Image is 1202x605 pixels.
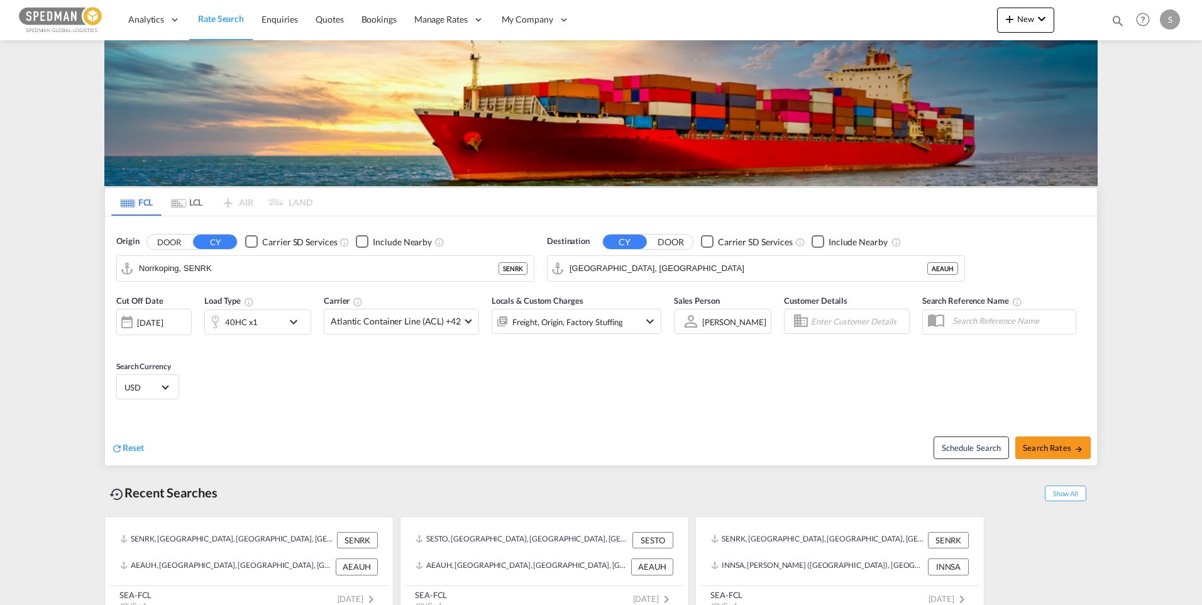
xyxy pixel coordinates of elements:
button: DOOR [649,235,693,249]
span: [DATE] [929,594,969,604]
span: Help [1132,9,1154,30]
button: CY [193,235,237,249]
div: Origin DOOR CY Checkbox No InkUnchecked: Search for CY (Container Yard) services for all selected... [105,216,1097,465]
md-icon: icon-plus 400-fg [1002,11,1017,26]
input: Enter Customer Details [811,312,905,331]
span: Quotes [316,14,343,25]
div: 40HC x1icon-chevron-down [204,309,311,335]
md-checkbox: Checkbox No Ink [812,235,888,248]
img: c12ca350ff1b11efb6b291369744d907.png [19,6,104,34]
div: SENRK, Norrkoping, Sweden, Northern Europe, Europe [711,532,925,548]
div: S [1160,9,1180,30]
div: Include Nearby [373,236,432,248]
span: Customer Details [784,296,847,306]
md-icon: icon-refresh [111,443,123,454]
md-select: Sales Person: Sven Sjostrand [701,313,768,331]
button: Search Ratesicon-arrow-right [1015,436,1091,459]
span: [DATE] [338,594,378,604]
md-icon: icon-magnify [1111,14,1125,28]
div: icon-refreshReset [111,441,144,455]
div: INNSA, Jawaharlal Nehru (Nhava Sheva), India, Indian Subcontinent, Asia Pacific [711,558,925,575]
md-datepicker: Select [116,334,126,351]
md-icon: Unchecked: Ignores neighbouring ports when fetching rates.Checked : Includes neighbouring ports w... [434,237,444,247]
div: Freight Origin Factory Stuffing [512,313,623,331]
div: SESTO [632,532,673,548]
md-icon: The selected Trucker/Carrierwill be displayed in the rate results If the rates are from another f... [353,297,363,307]
span: Reset [123,442,144,453]
md-icon: icon-backup-restore [109,487,124,502]
md-icon: icon-arrow-right [1074,445,1083,453]
md-icon: Unchecked: Ignores neighbouring ports when fetching rates.Checked : Includes neighbouring ports w... [891,237,901,247]
div: Freight Origin Factory Stuffingicon-chevron-down [492,309,661,334]
div: SEA-FCL [710,589,742,601]
span: Bookings [361,14,397,25]
button: CY [603,235,647,249]
md-checkbox: Checkbox No Ink [701,235,793,248]
div: Carrier SD Services [262,236,337,248]
div: Help [1132,9,1160,31]
input: Search Reference Name [946,311,1076,330]
md-icon: icon-chevron-down [286,314,307,330]
span: Origin [116,235,139,248]
div: Recent Searches [104,479,223,507]
div: AEAUH [927,262,958,275]
div: SENRK [499,262,527,275]
div: AEAUH, Abu Dhabi, United Arab Emirates, Middle East, Middle East [120,558,333,575]
span: Search Reference Name [922,296,1022,306]
div: SEA-FCL [415,589,447,601]
md-icon: icon-chevron-down [642,314,658,329]
span: Sales Person [674,296,720,306]
div: AEAUH, Abu Dhabi, United Arab Emirates, Middle East, Middle East [416,558,628,575]
div: SESTO, Stockholm, Sweden, Northern Europe, Europe [416,532,629,548]
div: Include Nearby [829,236,888,248]
input: Search by Port [139,259,499,278]
span: Search Currency [116,362,171,371]
md-icon: Your search will be saved by the below given name [1012,297,1022,307]
div: [PERSON_NAME] [702,317,766,327]
md-input-container: Abu Dhabi, AEAUH [548,256,964,281]
span: Load Type [204,296,254,306]
span: Locals & Custom Charges [492,296,583,306]
md-input-container: Norrkoping, SENRK [117,256,534,281]
button: Note: By default Schedule search will only considerorigin ports, destination ports and cut off da... [934,436,1009,459]
span: Show All [1045,486,1086,501]
span: Enquiries [262,14,298,25]
button: icon-plus 400-fgNewicon-chevron-down [997,8,1054,33]
md-tab-item: FCL [111,188,162,216]
span: Analytics [128,13,164,26]
span: New [1002,14,1049,24]
md-checkbox: Checkbox No Ink [356,235,432,248]
div: Carrier SD Services [718,236,793,248]
div: SENRK, Norrkoping, Sweden, Northern Europe, Europe [120,532,334,548]
div: [DATE] [137,317,163,328]
input: Search by Port [570,259,927,278]
div: SENRK [928,532,969,548]
div: AEAUH [336,558,378,575]
md-pagination-wrapper: Use the left and right arrow keys to navigate between tabs [111,188,312,216]
md-icon: Unchecked: Search for CY (Container Yard) services for all selected carriers.Checked : Search for... [795,237,805,247]
span: Rate Search [198,13,244,24]
div: 40HC x1 [225,313,258,331]
div: SEA-FCL [119,589,152,601]
div: icon-magnify [1111,14,1125,33]
div: INNSA [928,558,969,575]
span: USD [124,382,160,393]
div: SENRK [337,532,378,548]
md-icon: Unchecked: Search for CY (Container Yard) services for all selected carriers.Checked : Search for... [339,237,350,247]
span: Carrier [324,296,363,306]
span: Atlantic Container Line (ACL) +42 [331,315,461,328]
div: AEAUH [631,558,673,575]
img: LCL+%26+FCL+BACKGROUND.png [104,40,1098,186]
md-icon: icon-information-outline [244,297,254,307]
span: [DATE] [633,594,674,604]
md-select: Select Currency: $ USDUnited States Dollar [123,378,172,396]
span: My Company [502,13,553,26]
span: Destination [547,235,590,248]
span: Cut Off Date [116,296,163,306]
button: DOOR [147,235,191,249]
md-icon: icon-chevron-down [1034,11,1049,26]
md-tab-item: LCL [162,188,212,216]
span: Search Rates [1023,443,1083,453]
span: Manage Rates [414,13,468,26]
